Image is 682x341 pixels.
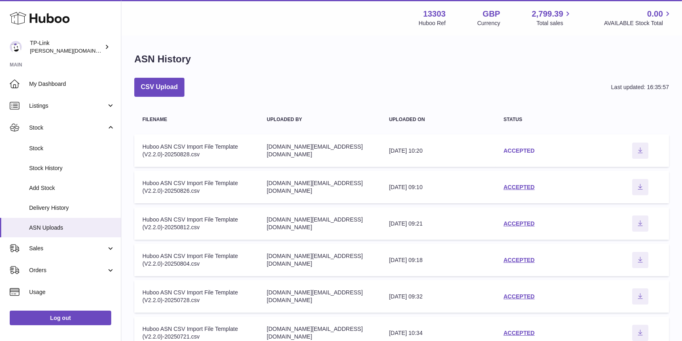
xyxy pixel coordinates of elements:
span: Listings [29,102,106,110]
div: Currency [477,19,500,27]
img: susie.li@tp-link.com [10,41,22,53]
a: ACCEPTED [504,220,535,227]
th: Filename [134,109,259,130]
span: Usage [29,288,115,296]
span: Stock History [29,164,115,172]
div: [DOMAIN_NAME][EMAIL_ADDRESS][DOMAIN_NAME] [267,325,373,341]
span: 0.00 [647,9,663,19]
th: Status [496,109,611,130]
div: [DATE] 10:34 [389,329,487,337]
h1: ASN History [134,53,191,66]
div: [DATE] 10:20 [389,147,487,155]
div: [DOMAIN_NAME][EMAIL_ADDRESS][DOMAIN_NAME] [267,216,373,231]
span: My Dashboard [29,80,115,88]
button: CSV Upload [134,78,184,97]
div: [DATE] 09:18 [389,256,487,264]
strong: GBP [483,9,500,19]
div: [DOMAIN_NAME][EMAIL_ADDRESS][DOMAIN_NAME] [267,179,373,195]
span: 2,799.39 [532,9,563,19]
a: ACCEPTED [504,293,535,300]
button: Download ASN file [632,325,648,341]
div: [DATE] 09:10 [389,183,487,191]
span: Orders [29,266,106,274]
span: Stock [29,145,115,152]
button: Download ASN file [632,215,648,232]
a: ACCEPTED [504,184,535,190]
th: Uploaded by [259,109,381,130]
span: Add Stock [29,184,115,192]
div: [DOMAIN_NAME][EMAIL_ADDRESS][DOMAIN_NAME] [267,289,373,304]
span: Delivery History [29,204,115,212]
div: Huboo ASN CSV Import File Template (V2.2.0)-20250721.csv [142,325,251,341]
span: ASN Uploads [29,224,115,232]
div: Last updated: 16:35:57 [611,83,669,91]
strong: 13303 [423,9,446,19]
a: ACCEPTED [504,147,535,154]
th: Uploaded on [381,109,496,130]
div: Huboo ASN CSV Import File Template (V2.2.0)-20250812.csv [142,216,251,231]
div: Huboo ASN CSV Import File Template (V2.2.0)-20250804.csv [142,252,251,268]
a: Log out [10,311,111,325]
button: Download ASN file [632,179,648,195]
button: Download ASN file [632,252,648,268]
div: Huboo Ref [419,19,446,27]
span: [PERSON_NAME][DOMAIN_NAME][EMAIL_ADDRESS][DOMAIN_NAME] [30,47,204,54]
div: [DOMAIN_NAME][EMAIL_ADDRESS][DOMAIN_NAME] [267,143,373,158]
span: AVAILABLE Stock Total [604,19,672,27]
a: ACCEPTED [504,257,535,263]
div: TP-Link [30,39,103,55]
div: Huboo ASN CSV Import File Template (V2.2.0)-20250728.csv [142,289,251,304]
button: Download ASN file [632,143,648,159]
span: Sales [29,245,106,252]
div: [DOMAIN_NAME][EMAIL_ADDRESS][DOMAIN_NAME] [267,252,373,268]
a: 2,799.39 Total sales [532,9,573,27]
span: Stock [29,124,106,132]
th: actions [611,109,669,130]
a: 0.00 AVAILABLE Stock Total [604,9,672,27]
div: [DATE] 09:21 [389,220,487,228]
a: ACCEPTED [504,330,535,336]
div: Huboo ASN CSV Import File Template (V2.2.0)-20250828.csv [142,143,251,158]
div: [DATE] 09:32 [389,293,487,301]
div: Huboo ASN CSV Import File Template (V2.2.0)-20250826.csv [142,179,251,195]
span: Total sales [536,19,572,27]
button: Download ASN file [632,288,648,305]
